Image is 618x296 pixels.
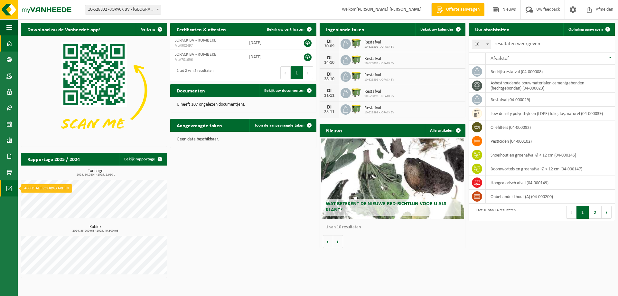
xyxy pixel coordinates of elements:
[486,65,615,79] td: bedrijfsrestafval (04-000008)
[364,94,394,98] span: 10-628892 - JOPACK BV
[364,111,394,115] span: 10-628892 - JOPACK BV
[486,120,615,134] td: oliefilters (04-000092)
[291,66,303,79] button: 1
[486,79,615,93] td: asbesthoudende bouwmaterialen cementgebonden (hechtgebonden) (04-000023)
[175,57,239,62] span: VLA701696
[486,93,615,107] td: restafval (04-000029)
[351,54,362,65] img: WB-1100-HPE-GN-50
[364,62,394,65] span: 10-628892 - JOPACK BV
[141,27,155,32] span: Verberg
[323,39,336,44] div: DI
[486,148,615,162] td: snoeihout en groenafval Ø < 12 cm (04-000146)
[566,206,576,219] button: Previous
[425,124,465,137] a: Alle artikelen
[323,93,336,98] div: 11-11
[420,27,454,32] span: Bekijk uw kalender
[119,153,166,166] a: Bekijk rapportage
[323,72,336,77] div: DI
[259,84,316,97] a: Bekijk uw documenten
[602,206,612,219] button: Next
[472,205,516,219] div: 1 tot 10 van 14 resultaten
[170,119,229,131] h2: Aangevraagde taken
[323,61,336,65] div: 14-10
[175,38,216,43] span: JOPACK BV - RUMBEKE
[326,225,463,230] p: 1 van 10 resultaten
[303,66,313,79] button: Next
[568,27,603,32] span: Ophaling aanvragen
[24,225,167,233] h3: Kubiek
[351,71,362,81] img: WB-1100-HPE-GN-50
[563,23,614,36] a: Ophaling aanvragen
[494,41,540,46] label: resultaten weergeven
[364,78,394,82] span: 10-628892 - JOPACK BV
[170,23,232,35] h2: Certificaten & attesten
[267,27,304,32] span: Bekijk uw certificaten
[356,7,422,12] strong: [PERSON_NAME] [PERSON_NAME]
[431,3,484,16] a: Offerte aanvragen
[21,23,107,35] h2: Download nu de Vanheede+ app!
[364,56,394,62] span: Restafval
[175,52,216,57] span: JOPACK BV - RUMBEKE
[136,23,166,36] button: Verberg
[262,23,316,36] a: Bekijk uw certificaten
[351,103,362,114] img: WB-1100-HPE-GN-50
[364,106,394,111] span: Restafval
[491,56,509,61] span: Afvalstof
[351,38,362,49] img: WB-1100-HPE-GN-50
[323,110,336,114] div: 25-11
[173,66,213,80] div: 1 tot 2 van 2 resultaten
[24,173,167,177] span: 2024: 10,080 t - 2025: 2,980 t
[486,107,615,120] td: low density polyethyleen (LDPE) folie, los, naturel (04-000039)
[24,169,167,177] h3: Tonnage
[445,6,481,13] span: Offerte aanvragen
[486,134,615,148] td: pesticiden (04-000102)
[175,43,239,48] span: VLA902497
[323,44,336,49] div: 30-09
[85,5,161,14] span: 10-628892 - JOPACK BV - RUMBEKE
[589,206,602,219] button: 2
[364,73,394,78] span: Restafval
[320,23,371,35] h2: Ingeplande taken
[323,235,333,248] button: Vorige
[364,89,394,94] span: Restafval
[170,84,211,97] h2: Documenten
[472,40,491,49] span: 10
[486,162,615,176] td: boomwortels en groenafval Ø > 12 cm (04-000147)
[323,77,336,81] div: 28-10
[323,105,336,110] div: DI
[177,102,310,107] p: U heeft 107 ongelezen document(en).
[264,89,304,93] span: Bekijk uw documenten
[177,137,310,142] p: Geen data beschikbaar.
[469,23,516,35] h2: Uw afvalstoffen
[249,119,316,132] a: Toon de aangevraagde taken
[21,36,167,145] img: Download de VHEPlus App
[321,138,464,219] a: Wat betekent de nieuwe RED-richtlijn voor u als klant?
[576,206,589,219] button: 1
[486,176,615,190] td: hoogcalorisch afval (04-000149)
[255,123,304,128] span: Toon de aangevraagde taken
[280,66,291,79] button: Previous
[323,55,336,61] div: DI
[333,235,343,248] button: Volgende
[415,23,465,36] a: Bekijk uw kalender
[244,36,289,50] td: [DATE]
[351,87,362,98] img: WB-1100-HPE-GN-50
[24,229,167,233] span: 2024: 53,900 m3 - 2025: 49,500 m3
[364,40,394,45] span: Restafval
[244,50,289,64] td: [DATE]
[21,153,86,165] h2: Rapportage 2025 / 2024
[326,201,446,213] span: Wat betekent de nieuwe RED-richtlijn voor u als klant?
[323,88,336,93] div: DI
[320,124,349,137] h2: Nieuws
[486,190,615,204] td: onbehandeld hout (A) (04-000200)
[364,45,394,49] span: 10-628892 - JOPACK BV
